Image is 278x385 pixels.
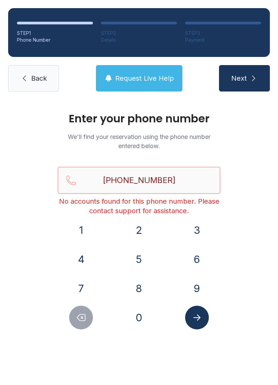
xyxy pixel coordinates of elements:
button: 2 [127,218,151,242]
div: Details [101,37,177,43]
button: 1 [69,218,93,242]
span: Next [231,74,247,83]
button: 5 [127,247,151,271]
p: We'll find your reservation using the phone number entered below. [58,132,220,150]
div: Phone Number [17,37,93,43]
button: Submit lookup form [185,306,209,329]
button: 3 [185,218,209,242]
button: 9 [185,277,209,300]
span: Request Live Help [115,74,174,83]
div: STEP 3 [185,30,261,37]
div: STEP 2 [101,30,177,37]
div: Payment [185,37,261,43]
button: 0 [127,306,151,329]
input: Reservation phone number [58,167,220,194]
div: No accounts found for this phone number. Please contact support for assistance. [58,197,220,216]
button: 6 [185,247,209,271]
h1: Enter your phone number [58,113,220,124]
button: Delete number [69,306,93,329]
span: Back [31,74,47,83]
button: 8 [127,277,151,300]
button: 7 [69,277,93,300]
div: STEP 1 [17,30,93,37]
button: 4 [69,247,93,271]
